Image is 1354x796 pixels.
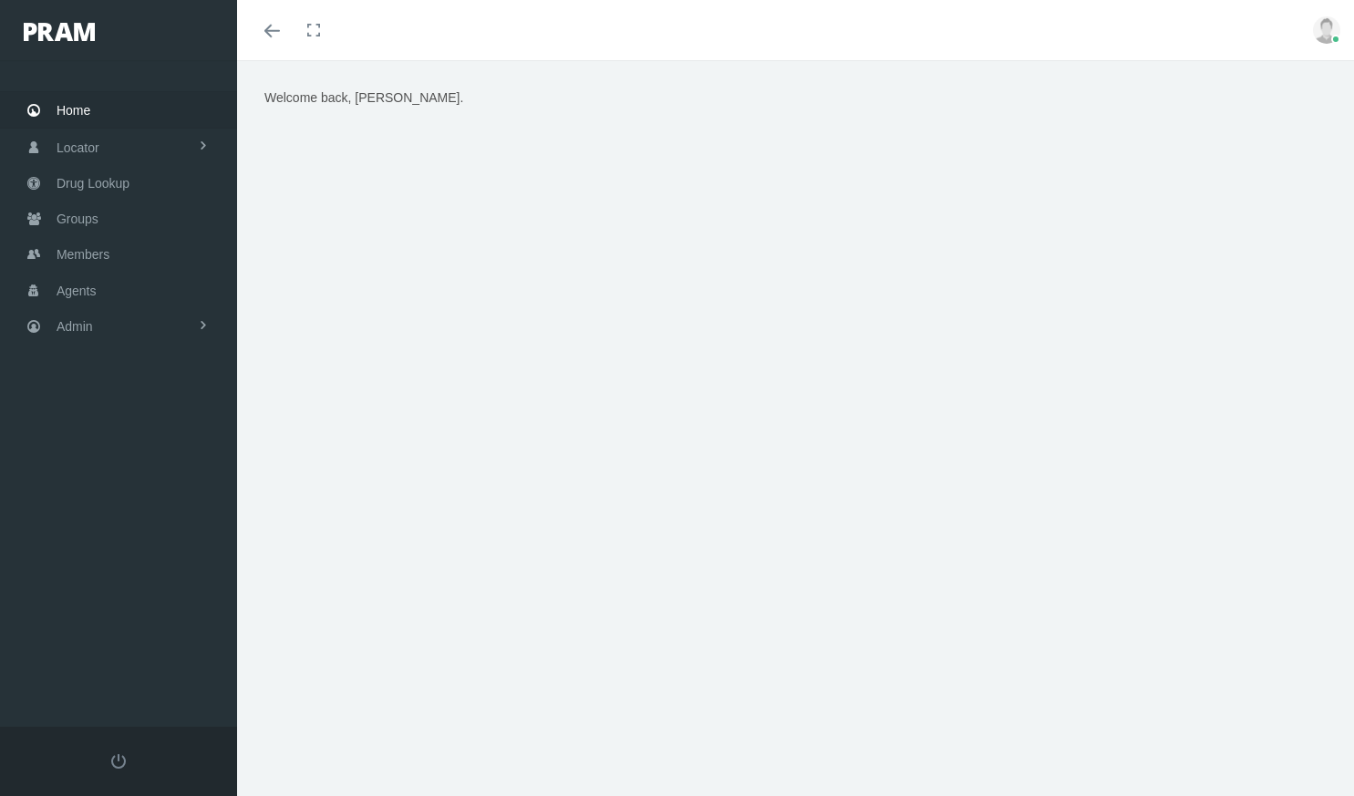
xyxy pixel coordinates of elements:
img: PRAM_20_x_78.png [24,23,95,41]
span: Drug Lookup [57,166,129,201]
img: user-placeholder.jpg [1313,16,1340,44]
span: Members [57,237,109,272]
span: Agents [57,274,97,308]
span: Locator [57,130,99,165]
span: Welcome back, [PERSON_NAME]. [264,90,463,105]
span: Home [57,93,90,128]
span: Groups [57,202,98,236]
span: Admin [57,309,93,344]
